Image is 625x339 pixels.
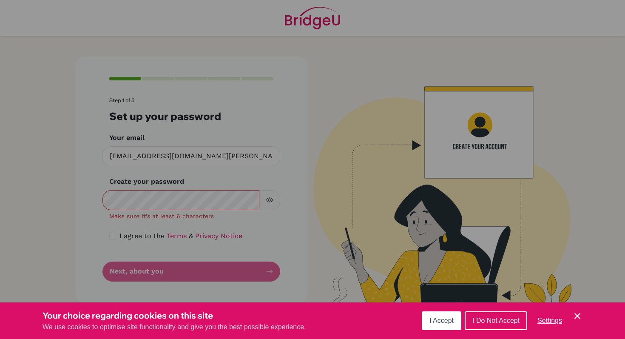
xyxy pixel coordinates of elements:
p: We use cookies to optimise site functionality and give you the best possible experience. [43,322,306,332]
button: Settings [531,312,569,329]
button: I Do Not Accept [465,311,527,330]
span: Settings [537,317,562,324]
button: I Accept [422,311,461,330]
span: I Accept [429,317,454,324]
h3: Your choice regarding cookies on this site [43,309,306,322]
span: I Do Not Accept [472,317,520,324]
button: Save and close [572,311,582,321]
